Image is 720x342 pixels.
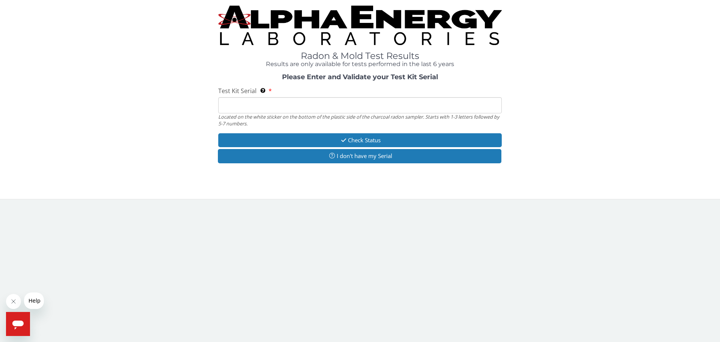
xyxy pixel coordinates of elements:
iframe: Close message [6,294,21,309]
h4: Results are only available for tests performed in the last 6 years [218,61,502,68]
span: Test Kit Serial [218,87,256,95]
div: Located on the white sticker on the bottom of the plastic side of the charcoal radon sampler. Sta... [218,113,502,127]
strong: Please Enter and Validate your Test Kit Serial [282,73,438,81]
img: TightCrop.jpg [218,6,502,45]
h1: Radon & Mold Test Results [218,51,502,61]
button: I don't have my Serial [218,149,501,163]
button: Check Status [218,133,502,147]
iframe: Button to launch messaging window [6,312,30,336]
iframe: Message from company [24,292,44,309]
